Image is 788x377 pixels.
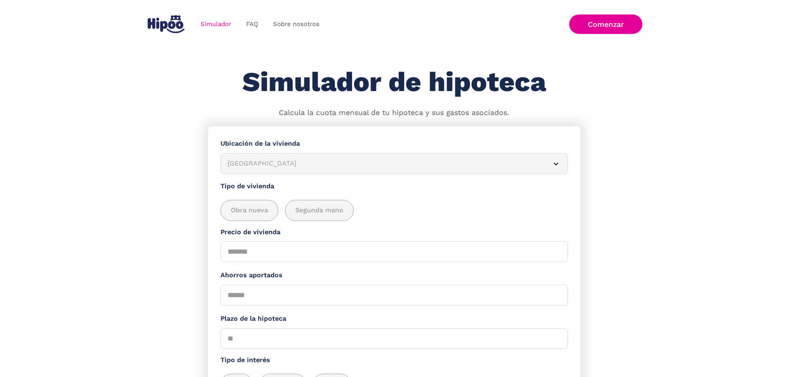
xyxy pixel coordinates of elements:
a: home [146,12,187,36]
p: Calcula la cuota mensual de tu hipoteca y sus gastos asociados. [279,108,509,118]
article: [GEOGRAPHIC_DATA] [220,153,568,174]
label: Ahorros aportados [220,270,568,281]
a: Simulador [193,16,239,32]
div: add_description_here [220,200,568,221]
a: Sobre nosotros [266,16,327,32]
a: Comenzar [569,14,642,34]
div: [GEOGRAPHIC_DATA] [228,158,541,169]
span: Obra nueva [231,205,268,216]
label: Ubicación de la vivienda [220,139,568,149]
label: Tipo de vivienda [220,181,568,192]
label: Tipo de interés [220,355,568,365]
h1: Simulador de hipoteca [242,67,546,97]
label: Precio de vivienda [220,227,568,238]
label: Plazo de la hipoteca [220,314,568,324]
span: Segunda mano [295,205,343,216]
a: FAQ [239,16,266,32]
